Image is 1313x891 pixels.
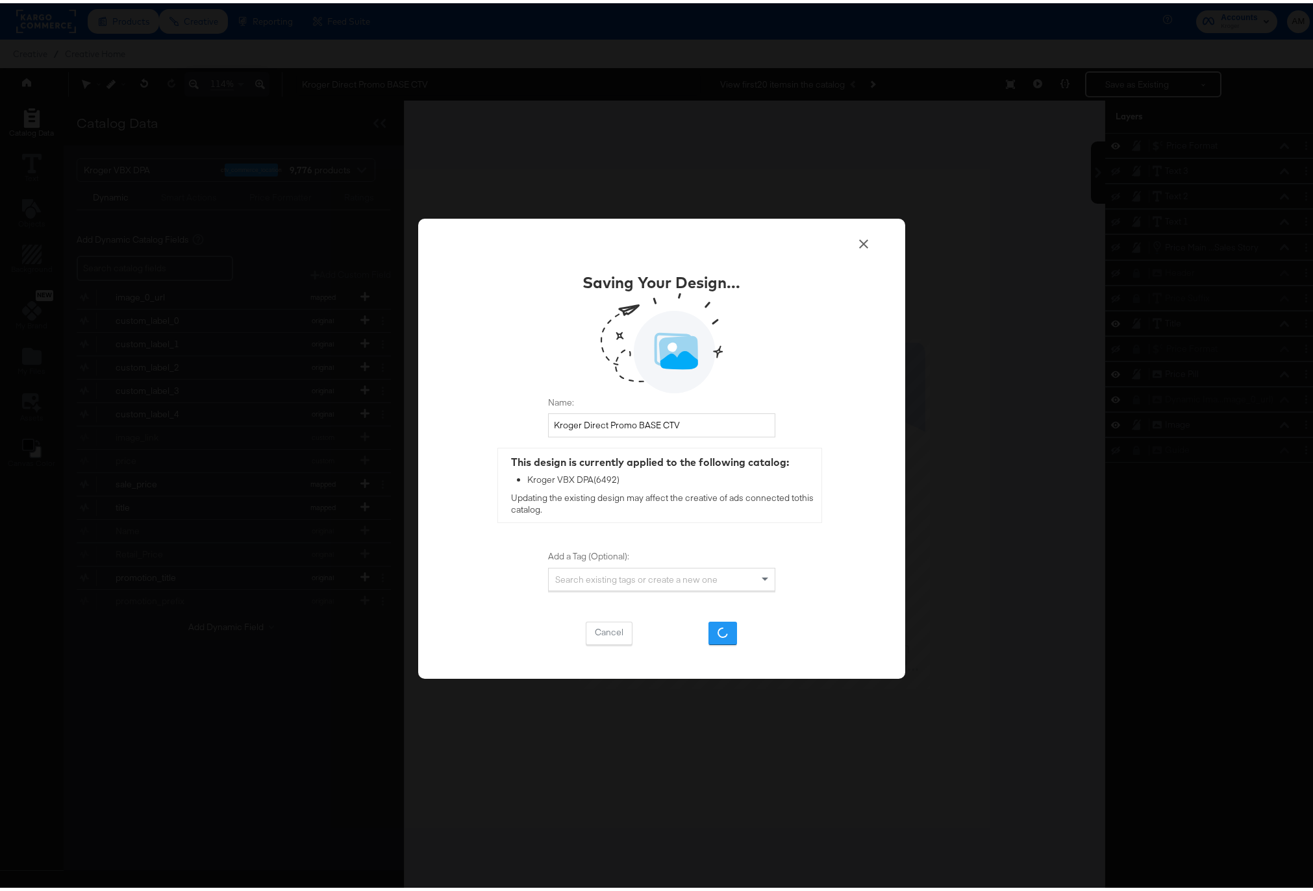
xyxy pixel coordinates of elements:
div: This design is currently applied to the following catalog: [511,452,815,467]
div: Updating the existing design may affect the creative of ads connected to this catalog . [498,445,821,519]
label: Name: [548,393,775,406]
label: Add a Tag (Optional): [548,547,775,559]
div: Kroger VBX DPA ( 6492 ) [527,470,815,483]
button: Cancel [586,618,632,642]
div: Search existing tags or create a new one [549,565,775,587]
div: Saving Your Design... [582,268,740,290]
